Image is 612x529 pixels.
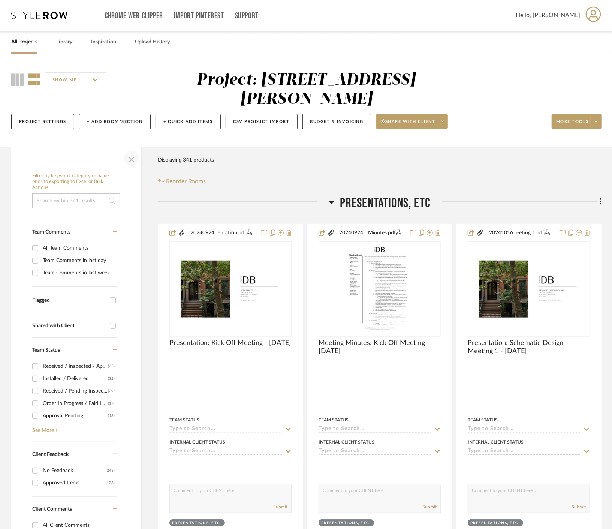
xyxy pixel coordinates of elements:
[468,339,590,355] span: Presentation: Schematic Design Meeting 1 - [DATE]
[197,72,416,107] div: Project: [STREET_ADDRESS][PERSON_NAME]
[43,373,108,385] div: Installed / Delivered
[11,37,37,47] a: All Projects
[43,410,108,422] div: Approval Pending
[516,11,580,20] span: Hello, [PERSON_NAME]
[321,520,370,526] div: Presentations, ETC
[108,397,115,409] div: (17)
[468,250,589,328] img: Presentation: Schematic Design Meeting 1 - 10.16.2024
[108,410,115,422] div: (13)
[484,229,555,238] button: 20241016...eeting 1.pdf
[302,114,371,129] button: Budget & Invoicing
[135,37,170,47] a: Upload History
[468,439,524,445] div: Internal Client Status
[422,504,437,510] button: Submit
[43,397,108,409] div: Order In Progress / Paid In Full w/ Freight, No Balance due
[43,477,106,489] div: Approved Items
[91,37,116,47] a: Inspiration
[106,477,115,489] div: (136)
[335,229,406,238] button: 20240924... Minutes.pdf
[158,153,214,168] div: Displaying 341 products
[56,37,72,47] a: Library
[79,114,151,129] button: + Add Room/Section
[169,439,225,445] div: Internal Client Status
[158,177,206,186] button: Reorder Rooms
[169,339,291,347] span: Presentation: Kick Off Meeting - [DATE]
[30,422,117,434] a: See More +
[43,360,108,372] div: Received / Inspected / Approved
[169,417,199,423] div: Team Status
[172,520,220,526] div: Presentations, ETC
[105,13,163,19] a: Chrome Web Clipper
[166,177,206,186] span: Reorder Rooms
[43,465,106,477] div: No Feedback
[235,13,259,19] a: Support
[169,426,283,433] input: Type to Search…
[106,465,115,477] div: (243)
[572,504,586,510] button: Submit
[32,173,120,191] h6: Filter by keyword, category or name prior to exporting to Excel or Bulk Actions
[174,13,224,19] a: Import Pinterest
[11,114,74,129] button: Project Settings
[468,417,498,423] div: Team Status
[470,520,519,526] div: Presentations, ETC
[552,114,602,129] button: More tools
[43,242,115,254] div: All Team Comments
[124,151,139,166] button: Close
[468,448,581,455] input: Type to Search…
[170,250,291,328] img: Presentation: Kick Off Meeting - 09.24.2024
[556,119,589,130] span: More tools
[319,439,374,445] div: Internal Client Status
[108,360,115,372] div: (65)
[226,114,298,129] button: CSV Product Import
[43,255,115,267] div: Team Comments in last day
[319,426,432,433] input: Type to Search…
[32,229,70,235] span: Team Comments
[186,229,257,238] button: 20240924...entation.pdf
[43,385,108,397] div: Received / Pending Inspection
[108,385,115,397] div: (29)
[32,297,106,304] div: Flagged
[376,114,448,129] button: Share with client
[156,114,221,129] button: + Quick Add Items
[319,339,441,355] span: Meeting Minutes: Kick Off Meeting - [DATE]
[169,448,283,455] input: Type to Search…
[32,348,60,353] span: Team Status
[319,448,432,455] input: Type to Search…
[32,452,69,457] span: Client Feedback
[381,119,435,130] span: Share with client
[32,193,120,208] input: Search within 341 results
[273,504,287,510] button: Submit
[32,323,106,329] div: Shared with Client
[340,195,431,211] span: Presentations, ETC
[108,373,115,385] div: (32)
[468,426,581,433] input: Type to Search…
[43,267,115,279] div: Team Comments in last week
[344,242,416,336] img: Meeting Minutes: Kick Off Meeting - 09.24.2024
[319,417,349,423] div: Team Status
[32,507,72,512] span: Client Comments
